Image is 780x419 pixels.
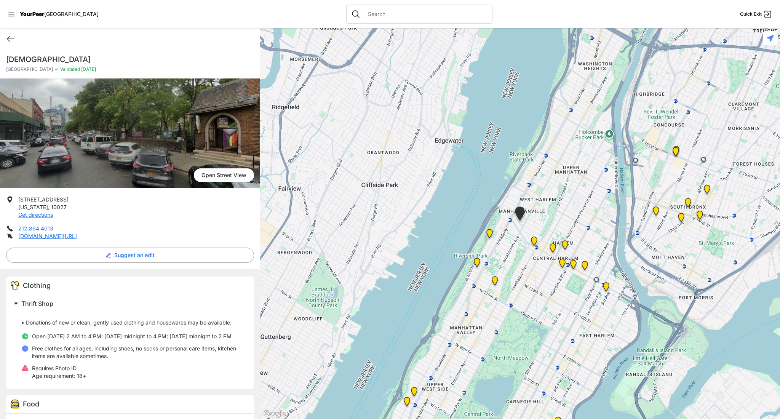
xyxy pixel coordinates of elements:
div: The PILLARS – Holistic Recovery Support [529,237,539,249]
span: 10027 [51,204,67,210]
p: Requires Photo ID [32,365,86,372]
a: Quick Exit [740,10,772,19]
span: Food [23,400,39,408]
div: Main Location [601,282,611,294]
p: 18+ [32,372,86,380]
div: The Bronx [683,198,693,210]
div: Manhattan [485,229,494,241]
div: Manhattan [569,260,578,272]
input: Search [363,10,487,18]
div: Manhattan [560,240,570,253]
p: • Donations of new or clean, gently used clothing and housewares may be available. [21,311,245,326]
h1: [DEMOGRAPHIC_DATA] [6,54,254,65]
span: Age requirement: [32,373,75,379]
a: 212.864.4013 [18,225,53,232]
a: Open this area in Google Maps (opens a new window) [262,409,287,419]
div: South Bronx NeON Works [671,147,681,159]
span: Open Street View [194,168,254,182]
a: Get directions [18,211,53,218]
span: Quick Exit [740,11,762,17]
span: YourPeer [20,11,44,17]
span: Thrift Shop [21,300,53,307]
a: YourPeer[GEOGRAPHIC_DATA] [20,12,99,16]
span: [DATE] [80,66,96,72]
div: Bronx [671,146,681,158]
span: Open [DATE] 2 AM to 4 PM; [DATE] midnight to 4 PM; [DATE] midnight to 2 PM [32,333,232,339]
div: The Bronx Pride Center [695,211,705,223]
a: [DOMAIN_NAME][URL] [18,233,77,239]
p: Free clothes for all ages, including shoes, no socks or personal care items, kitchen items are av... [32,345,245,360]
img: Google [262,409,287,419]
span: [GEOGRAPHIC_DATA] [6,66,53,72]
span: ✓ [54,66,59,72]
div: Uptown/Harlem DYCD Youth Drop-in Center [548,243,558,256]
span: , [48,204,50,210]
div: The Cathedral Church of St. John the Divine [490,276,500,288]
span: [GEOGRAPHIC_DATA] [44,11,99,17]
div: Pathways Adult Drop-In Program [409,387,419,399]
span: Clothing [23,281,51,289]
div: Ford Hall [472,258,482,270]
span: [STREET_ADDRESS] [18,196,69,203]
span: Validated [60,66,80,72]
div: Harm Reduction Center [651,206,661,219]
span: [US_STATE] [18,204,48,210]
button: Suggest an edit [6,248,254,263]
span: Suggest an edit [114,251,155,259]
div: East Harlem [580,261,590,273]
div: Bronx Youth Center (BYC) [702,185,712,197]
